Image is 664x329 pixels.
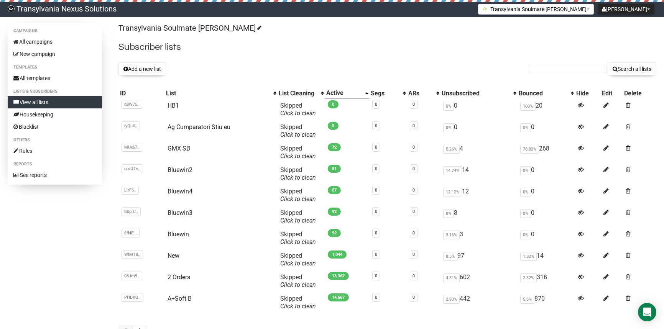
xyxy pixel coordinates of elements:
[168,231,189,238] a: Bluewin
[280,281,316,288] a: Click to clean
[328,250,347,259] span: 1,044
[440,228,517,249] td: 3
[122,121,140,130] span: iyQnV..
[520,209,531,218] span: 0%
[375,231,377,236] a: 0
[440,292,517,313] td: 442
[413,273,415,278] a: 0
[118,62,166,75] button: Add a new list
[122,143,142,152] span: MUx67..
[122,186,139,195] span: LirF6..
[280,152,316,160] a: Click to clean
[440,185,517,206] td: 12
[520,102,536,111] span: 100%
[443,273,460,282] span: 4.31%
[375,145,377,150] a: 0
[443,166,462,175] span: 14.74%
[440,270,517,292] td: 602
[575,88,600,99] th: Hide: No sort applied, sorting is disabled
[280,195,316,203] a: Click to clean
[168,123,230,131] a: Ag Cumparatori Stiu eu
[440,163,517,185] td: 14
[8,96,102,108] a: View all lists
[328,229,341,237] span: 92
[8,121,102,133] a: Blacklist
[440,249,517,270] td: 97
[520,123,531,132] span: 0%
[277,88,325,99] th: List Cleaning: No sort applied, activate to apply an ascending sort
[8,108,102,121] a: Housekeeping
[280,123,316,138] span: Skipped
[443,145,460,154] span: 5.26%
[408,90,432,97] div: ARs
[280,231,316,246] span: Skipped
[8,145,102,157] a: Rules
[8,63,102,72] li: Templates
[443,231,460,239] span: 3.16%
[168,295,192,302] a: A+Soft B
[519,90,567,97] div: Bounced
[517,163,575,185] td: 0
[280,295,316,310] span: Skipped
[122,293,143,302] span: PHDXQ..
[440,120,517,142] td: 0
[443,252,457,261] span: 8.5%
[328,272,349,280] span: 13,367
[328,165,341,173] span: 81
[8,169,102,181] a: See reports
[443,209,454,218] span: 8%
[623,88,656,99] th: Delete: No sort applied, sorting is disabled
[598,4,654,15] button: [PERSON_NAME]
[8,136,102,145] li: Others
[168,166,192,174] a: Bluewin2
[440,88,517,99] th: Unsubscribed: No sort applied, activate to apply an ascending sort
[280,217,316,224] a: Click to clean
[168,188,192,195] a: Bluewin4
[325,88,369,99] th: Active: Ascending sort applied, activate to apply a descending sort
[608,62,656,75] button: Search all lists
[413,166,415,171] a: 0
[8,72,102,84] a: All templates
[118,23,260,33] a: Transylvania Soulmate [PERSON_NAME]
[279,90,317,97] div: List Cleaning
[413,188,415,193] a: 0
[443,295,460,304] span: 2.93%
[520,145,539,154] span: 78.82%
[375,166,377,171] a: 0
[440,99,517,120] td: 0
[328,208,341,216] span: 92
[482,6,488,12] img: 1.png
[280,273,316,288] span: Skipped
[478,4,594,15] button: Transylvania Soulmate [PERSON_NAME]
[375,123,377,128] a: 0
[413,102,415,107] a: 0
[168,145,190,152] a: GMX SB
[122,272,142,280] span: 08Jm9..
[280,131,316,138] a: Click to clean
[517,185,575,206] td: 0
[8,87,102,96] li: Lists & subscribers
[413,252,415,257] a: 0
[369,88,407,99] th: Segs: No sort applied, activate to apply an ascending sort
[517,249,575,270] td: 14
[371,90,399,97] div: Segs
[600,88,622,99] th: Edit: No sort applied, sorting is disabled
[443,188,462,196] span: 12.12%
[328,100,339,108] span: 0
[440,206,517,228] td: 8
[328,122,339,130] span: 5
[8,36,102,48] a: All campaigns
[120,90,163,97] div: ID
[602,90,621,97] div: Edit
[375,102,377,107] a: 0
[375,209,377,214] a: 0
[413,231,415,236] a: 0
[122,164,143,173] span: qmQTe..
[164,88,277,99] th: List: No sort applied, activate to apply an ascending sort
[122,100,142,109] span: q8W75..
[280,303,316,310] a: Click to clean
[280,110,316,117] a: Click to clean
[375,295,377,300] a: 0
[413,145,415,150] a: 0
[375,273,377,278] a: 0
